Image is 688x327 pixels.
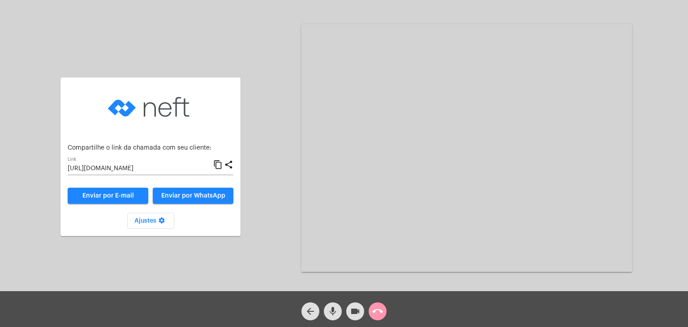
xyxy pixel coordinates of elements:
mat-icon: arrow_back [305,306,316,317]
mat-icon: settings [156,217,167,228]
button: Ajustes [127,213,174,229]
p: Compartilhe o link da chamada com seu cliente: [68,145,233,151]
span: Ajustes [134,218,167,224]
img: logo-neft-novo-2.png [106,85,195,129]
mat-icon: content_copy [213,159,223,170]
span: Enviar por WhatsApp [161,193,225,199]
a: Enviar por E-mail [68,188,148,204]
mat-icon: share [224,159,233,170]
mat-icon: videocam [350,306,361,317]
mat-icon: mic [327,306,338,317]
mat-icon: call_end [372,306,383,317]
button: Enviar por WhatsApp [153,188,233,204]
span: Enviar por E-mail [82,193,134,199]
